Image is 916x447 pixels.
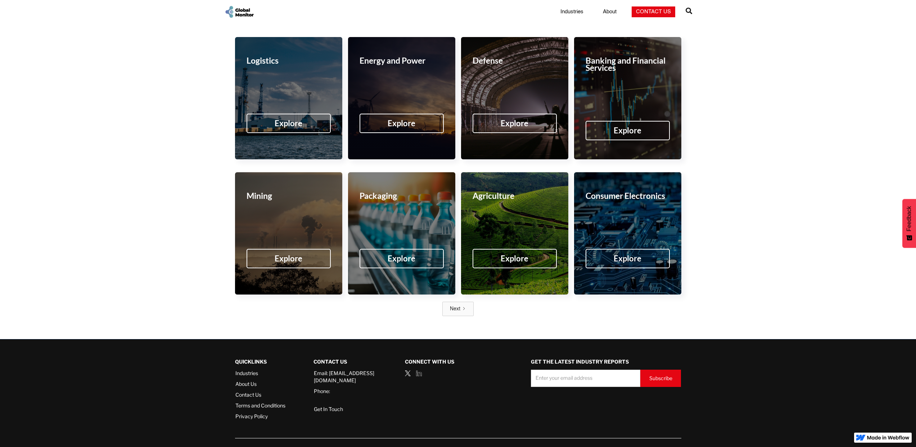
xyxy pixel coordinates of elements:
[556,8,588,15] a: Industries
[388,255,415,262] div: Explore
[640,370,681,387] input: Subscribe
[247,192,272,199] div: Mining
[235,402,285,409] a: Terms and Conditions
[473,192,514,199] div: Agriculture
[686,6,692,16] span: 
[531,370,640,387] input: Enter your email address
[247,57,279,64] div: Logistics
[902,199,916,248] button: Feedback - Show survey
[388,120,415,127] div: Explore
[686,5,692,19] a: 
[235,370,285,377] a: Industries
[473,57,503,64] div: Defense
[314,370,384,384] a: Email: [EMAIL_ADDRESS][DOMAIN_NAME]
[501,255,528,262] div: Explore
[224,5,254,19] a: home
[348,37,455,159] a: Energy and PowerExplore
[599,8,621,15] a: About
[360,57,425,64] div: Energy and Power
[531,359,629,365] strong: GET THE LATEST INDUSTRY REPORTS
[867,435,910,440] img: Made in Webflow
[313,359,347,365] strong: Contact Us
[501,120,528,127] div: Explore
[275,120,302,127] div: Explore
[235,391,285,398] a: Contact Us
[235,37,342,159] a: LogisticsExplore
[235,172,342,295] a: MiningExplore
[314,398,343,413] a: Get In Touch
[531,370,681,387] form: Demo Request
[405,359,454,365] strong: Connect with us
[235,354,285,370] div: QUICKLINKS
[461,172,568,295] a: AgricultureExplore
[586,192,665,199] div: Consumer Electronics
[614,255,641,262] div: Explore
[461,37,568,159] a: DefenseExplore
[235,413,285,420] a: Privacy Policy
[574,37,681,159] a: Banking and Financial ServicesExplore
[614,127,641,134] div: Explore
[275,255,302,262] div: Explore
[586,57,670,71] div: Banking and Financial Services
[574,172,681,295] a: Consumer ElectronicsExplore
[314,388,330,395] a: Phone:
[360,192,397,199] div: Packaging
[348,172,455,295] a: PackagingExplore
[450,305,460,313] div: Next
[442,302,474,316] a: Next Page
[632,6,675,17] a: Contact Us
[235,380,285,388] a: About Us
[906,206,912,231] span: Feedback
[235,302,681,316] div: List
